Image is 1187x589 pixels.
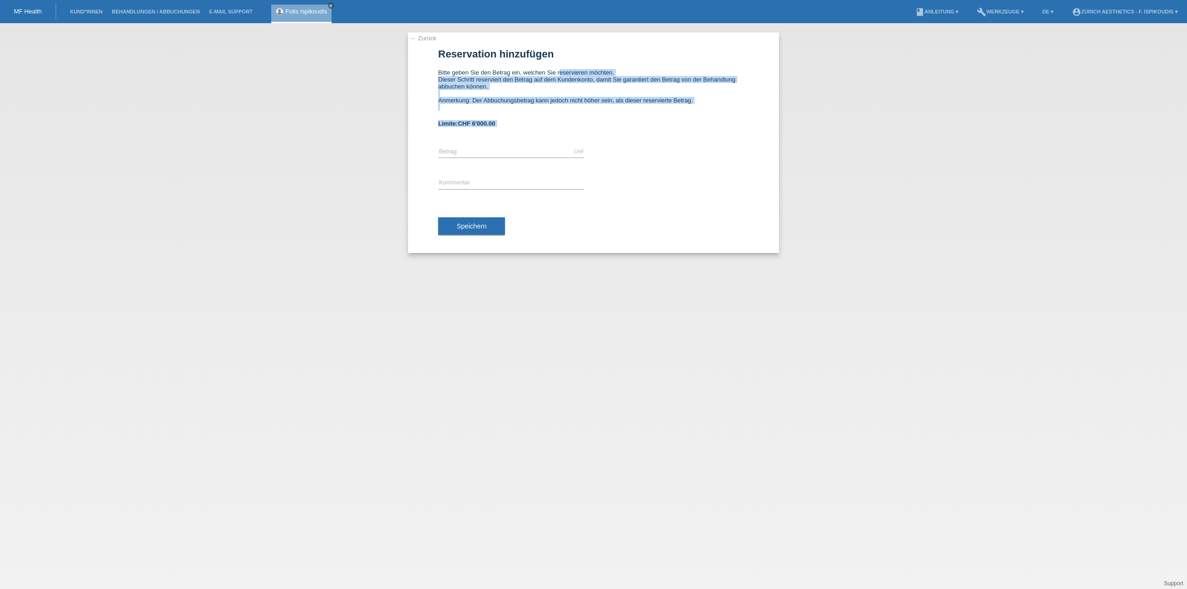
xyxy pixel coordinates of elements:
[977,7,986,17] i: build
[204,9,257,14] a: E-Mail Support
[1072,7,1081,17] i: account_circle
[1067,9,1182,14] a: account_circleZürich Aesthetics - F. Ispikoudis ▾
[410,35,436,42] a: ← Zurück
[911,9,963,14] a: bookAnleitung ▾
[107,9,204,14] a: Behandlungen / Abbuchungen
[438,217,505,235] button: Speichern
[1164,580,1183,587] a: Support
[328,2,334,9] a: close
[457,222,486,230] span: Speichern
[458,120,495,127] span: CHF 6'000.00
[915,7,925,17] i: book
[438,69,749,111] div: Bitte geben Sie den Betrag ein, welchen Sie reservieren möchten. Dieser Schritt reserviert den Be...
[438,120,495,127] b: Limite:
[972,9,1028,14] a: buildWerkzeuge ▾
[329,3,333,8] i: close
[14,8,42,15] a: MF Health
[1038,9,1058,14] a: DE ▾
[65,9,107,14] a: Kund*innen
[438,48,749,60] h1: Reservation hinzufügen
[574,149,584,154] div: CHF
[286,8,327,15] a: Fotis Ispikoudis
